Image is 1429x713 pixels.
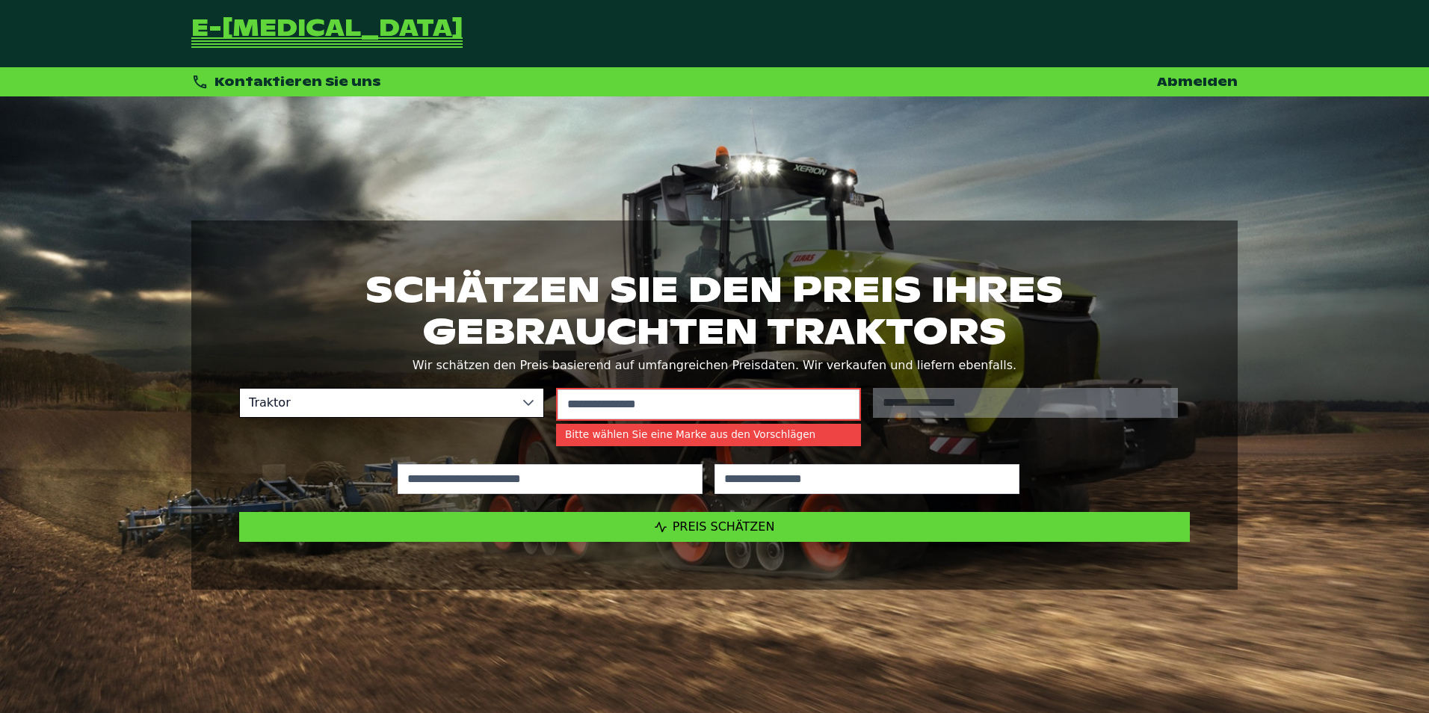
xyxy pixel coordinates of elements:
[673,519,775,534] span: Preis schätzen
[191,18,463,49] a: Zurück zur Startseite
[1157,74,1238,90] a: Abmelden
[239,355,1190,376] p: Wir schätzen den Preis basierend auf umfangreichen Preisdaten. Wir verkaufen und liefern ebenfalls.
[240,389,513,417] span: Traktor
[214,74,381,90] span: Kontaktieren Sie uns
[556,424,861,446] small: Bitte wählen Sie eine Marke aus den Vorschlägen
[239,512,1190,542] button: Preis schätzen
[191,73,381,90] div: Kontaktieren Sie uns
[239,268,1190,352] h1: Schätzen Sie den Preis Ihres gebrauchten Traktors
